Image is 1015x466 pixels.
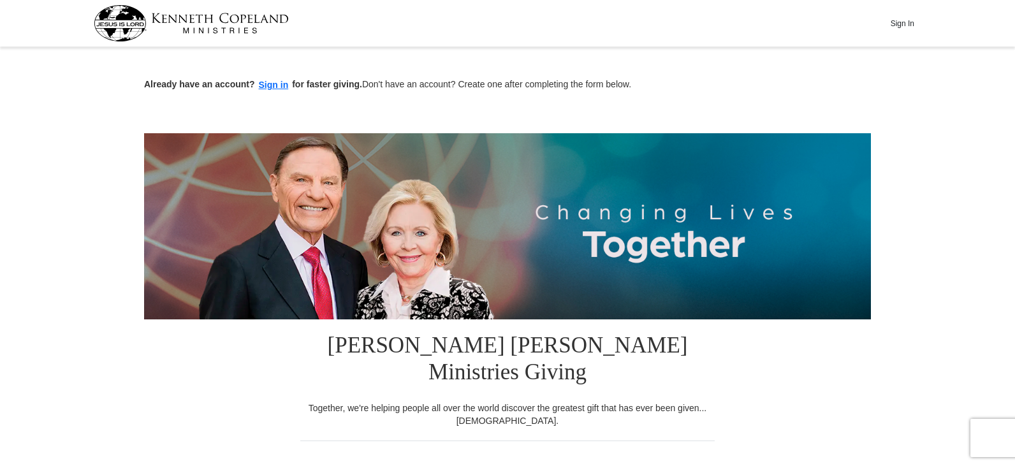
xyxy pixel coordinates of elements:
strong: Already have an account? for faster giving. [144,79,362,89]
button: Sign In [883,13,921,33]
div: Together, we're helping people all over the world discover the greatest gift that has ever been g... [300,402,715,427]
p: Don't have an account? Create one after completing the form below. [144,78,871,92]
button: Sign in [255,78,293,92]
img: kcm-header-logo.svg [94,5,289,41]
h1: [PERSON_NAME] [PERSON_NAME] Ministries Giving [300,319,715,402]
